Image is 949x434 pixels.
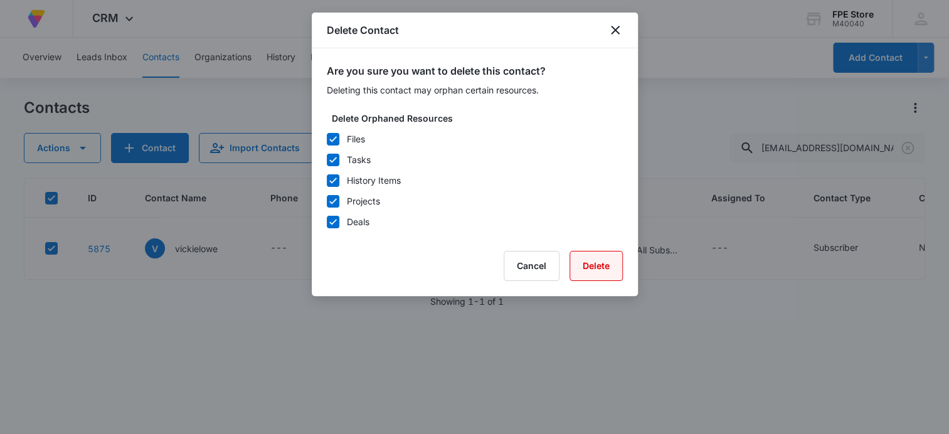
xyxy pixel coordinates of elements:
p: Deleting this contact may orphan certain resources. [327,83,623,97]
div: Files [347,132,365,146]
div: Deals [347,215,369,228]
h1: Delete Contact [327,23,399,38]
button: Cancel [504,251,559,281]
label: Delete Orphaned Resources [332,112,628,125]
div: History Items [347,174,401,187]
button: Delete [570,251,623,281]
button: close [608,23,623,38]
div: Projects [347,194,380,208]
h2: Are you sure you want to delete this contact? [327,63,623,78]
div: Tasks [347,153,371,166]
